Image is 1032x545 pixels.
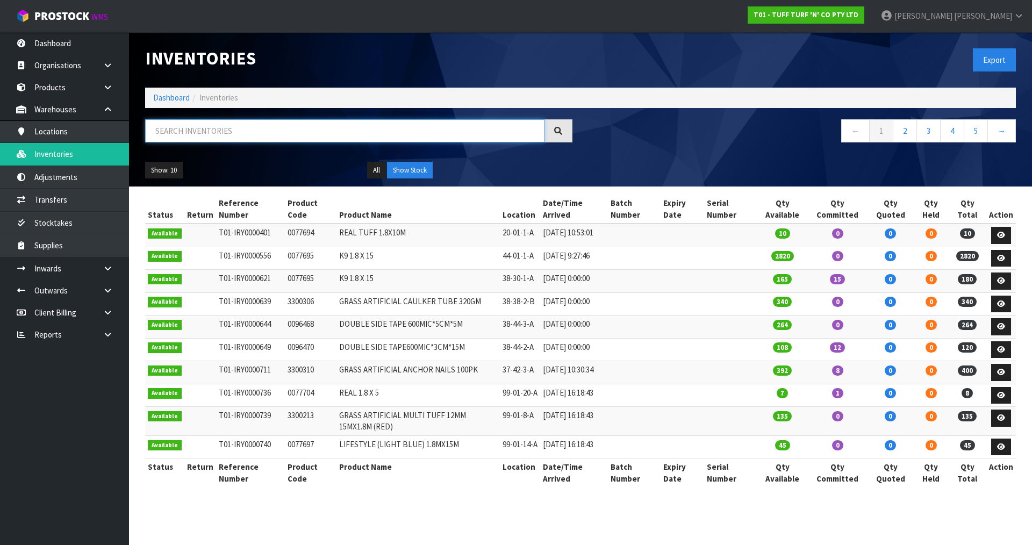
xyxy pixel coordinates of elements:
[148,342,182,353] span: Available
[145,458,184,487] th: Status
[885,440,896,450] span: 0
[608,195,661,224] th: Batch Number
[926,251,937,261] span: 0
[145,119,544,142] input: Search inventories
[148,440,182,451] span: Available
[832,388,843,398] span: 1
[661,195,704,224] th: Expiry Date
[754,10,858,19] strong: T01 - TUFF TURF 'N' CO PTY LTD
[148,228,182,239] span: Available
[216,338,285,361] td: T01-IRY0000649
[958,411,977,421] span: 135
[336,458,500,487] th: Product Name
[148,388,182,399] span: Available
[216,292,285,315] td: T01-IRY0000639
[841,119,870,142] a: ←
[926,411,937,421] span: 0
[500,361,540,384] td: 37-42-3-A
[704,458,757,487] th: Serial Number
[153,92,190,103] a: Dashboard
[832,320,843,330] span: 0
[91,12,108,22] small: WMS
[336,435,500,458] td: LIFESTYLE (LIGHT BLUE) 1.8MX15M
[500,435,540,458] td: 99-01-14-A
[540,361,608,384] td: [DATE] 10:30:34
[216,270,285,293] td: T01-IRY0000621
[285,338,336,361] td: 0096470
[885,251,896,261] span: 0
[885,274,896,284] span: 0
[832,251,843,261] span: 0
[608,458,661,487] th: Batch Number
[184,458,216,487] th: Return
[216,361,285,384] td: T01-IRY0000711
[808,458,867,487] th: Qty Committed
[16,9,30,23] img: cube-alt.png
[285,435,336,458] td: 0077697
[540,195,608,224] th: Date/Time Arrived
[808,195,867,224] th: Qty Committed
[540,224,608,247] td: [DATE] 10:53:01
[748,6,864,24] a: T01 - TUFF TURF 'N' CO PTY LTD
[958,274,977,284] span: 180
[216,224,285,247] td: T01-IRY0000401
[940,119,964,142] a: 4
[285,315,336,339] td: 0096468
[777,388,788,398] span: 7
[893,119,917,142] a: 2
[757,195,808,224] th: Qty Available
[894,11,952,21] span: [PERSON_NAME]
[868,195,914,224] th: Qty Quoted
[500,338,540,361] td: 38-44-2-A
[771,251,794,261] span: 2820
[387,162,433,179] button: Show Stock
[987,119,1016,142] a: →
[973,48,1016,71] button: Export
[885,411,896,421] span: 0
[336,247,500,270] td: K9 1.8 X 15
[336,292,500,315] td: GRASS ARTIFICIAL CAULKER TUBE 320GM
[589,119,1016,146] nav: Page navigation
[145,48,572,68] h1: Inventories
[926,228,937,239] span: 0
[540,435,608,458] td: [DATE] 16:18:43
[500,384,540,407] td: 99-01-20-A
[885,320,896,330] span: 0
[832,365,843,376] span: 8
[500,270,540,293] td: 38-30-1-A
[285,361,336,384] td: 3300310
[336,315,500,339] td: DOUBLE SIDE TAPE 600MIC*5CM*5M
[540,407,608,436] td: [DATE] 16:18:43
[336,270,500,293] td: K9 1.8 X 15
[962,388,973,398] span: 8
[958,297,977,307] span: 340
[868,458,914,487] th: Qty Quoted
[948,458,986,487] th: Qty Total
[986,195,1016,224] th: Action
[773,297,792,307] span: 340
[216,458,285,487] th: Reference Number
[885,388,896,398] span: 0
[773,320,792,330] span: 264
[148,297,182,307] span: Available
[885,342,896,353] span: 0
[336,407,500,436] td: GRASS ARTIFICIAL MULTI TUFF 12MM 15MX1.8M (RED)
[775,440,790,450] span: 45
[285,384,336,407] td: 0077704
[336,195,500,224] th: Product Name
[500,195,540,224] th: Location
[540,458,608,487] th: Date/Time Arrived
[500,292,540,315] td: 38-38-2-B
[885,228,896,239] span: 0
[540,384,608,407] td: [DATE] 16:18:43
[832,228,843,239] span: 0
[832,440,843,450] span: 0
[540,247,608,270] td: [DATE] 9:27:46
[500,407,540,436] td: 99-01-8-A
[148,251,182,262] span: Available
[285,407,336,436] td: 3300213
[199,92,238,103] span: Inventories
[500,247,540,270] td: 44-01-1-A
[704,195,757,224] th: Serial Number
[830,274,845,284] span: 15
